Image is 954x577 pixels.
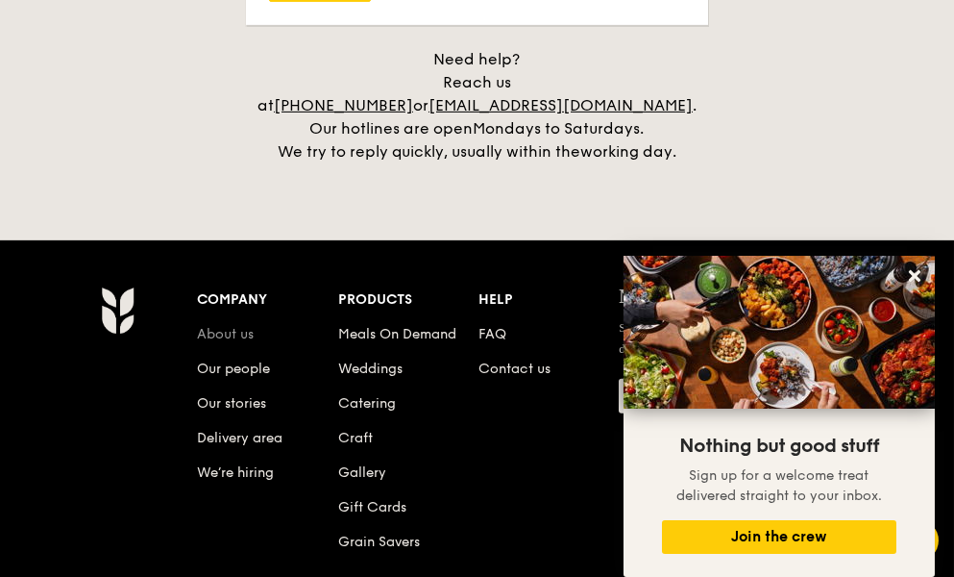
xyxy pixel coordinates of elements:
span: Nothing but good stuff [619,286,804,307]
img: AYc88T3wAAAABJRU5ErkJggg== [101,287,135,335]
a: Craft [338,430,373,446]
a: [EMAIL_ADDRESS][DOMAIN_NAME] [428,96,693,114]
div: Company [198,287,338,314]
span: working day. [580,142,676,161]
div: Products [338,287,478,314]
span: Nothing but good stuff [679,435,879,458]
a: Catering [338,395,396,412]
span: Sign up for a welcome treat delivered straight to your inbox. [676,467,882,504]
a: Weddings [338,361,403,377]
div: Help [478,287,619,314]
button: Join the crew [662,520,896,554]
div: Need help? Reach us at or . Our hotlines are open We try to reply quickly, usually within the [237,48,718,163]
a: Grain Savers [338,534,420,550]
a: [PHONE_NUMBER] [274,96,413,114]
a: About us [198,326,255,342]
a: FAQ [478,326,506,342]
a: Delivery area [198,430,283,446]
a: Our stories [198,395,267,412]
a: Meals On Demand [338,326,456,342]
img: DSC07876-Edit02-Large.jpeg [624,256,935,409]
a: Contact us [478,361,550,377]
span: Mondays to Saturdays. [474,119,645,138]
input: Non-spam email address [619,379,783,414]
a: Our people [198,361,271,377]
button: Close [899,261,930,291]
a: We’re hiring [198,464,275,481]
span: Sign up for Grain mail and get a welcome treat delivered straight to your inbox. [619,320,853,356]
a: Gallery [338,464,386,481]
a: Gift Cards [338,499,406,515]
